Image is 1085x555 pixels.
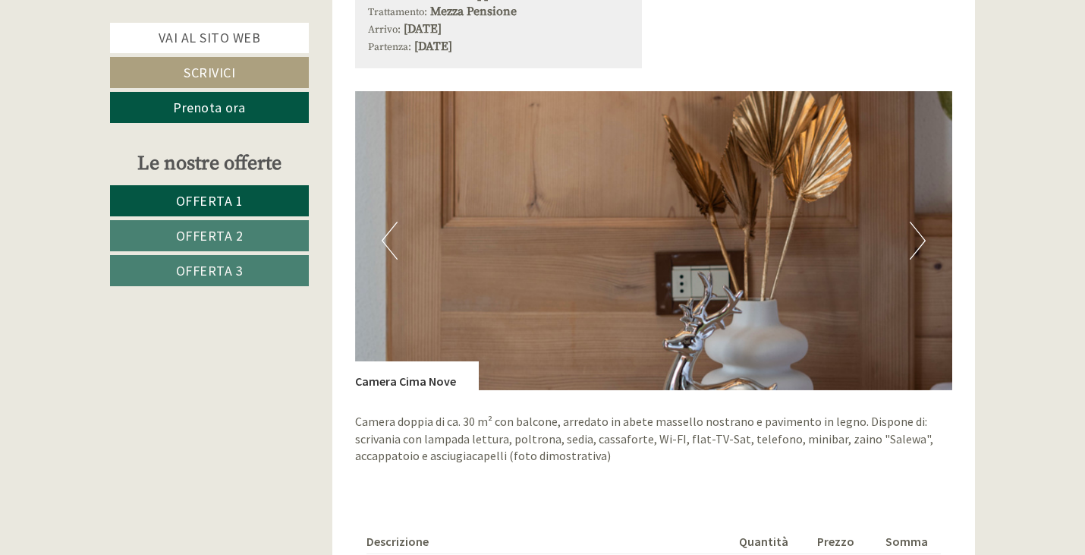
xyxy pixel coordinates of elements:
a: Scrivici [110,57,309,88]
span: Offerta 3 [176,262,244,279]
div: Le nostre offerte [110,150,309,178]
img: image [355,91,953,390]
div: Camera Cima Nove [355,361,479,390]
th: Quantità [733,530,811,553]
button: Previous [382,222,398,260]
span: Offerta 2 [176,227,244,244]
b: [DATE] [404,21,442,36]
a: Prenota ora [110,92,309,123]
b: [DATE] [414,39,452,54]
small: Trattamento: [368,6,427,19]
b: Mezza Pensione [430,4,517,19]
button: Next [910,222,926,260]
a: Vai al sito web [110,23,309,53]
th: Somma [879,530,941,553]
span: Offerta 1 [176,192,244,210]
th: Prezzo [811,530,879,553]
th: Descrizione [366,530,733,553]
p: Camera doppia di ca. 30 m² con balcone, arredato in abete massello nostrano e pavimento in legno.... [355,413,953,465]
small: Arrivo: [368,24,401,36]
small: Partenza: [368,41,411,54]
